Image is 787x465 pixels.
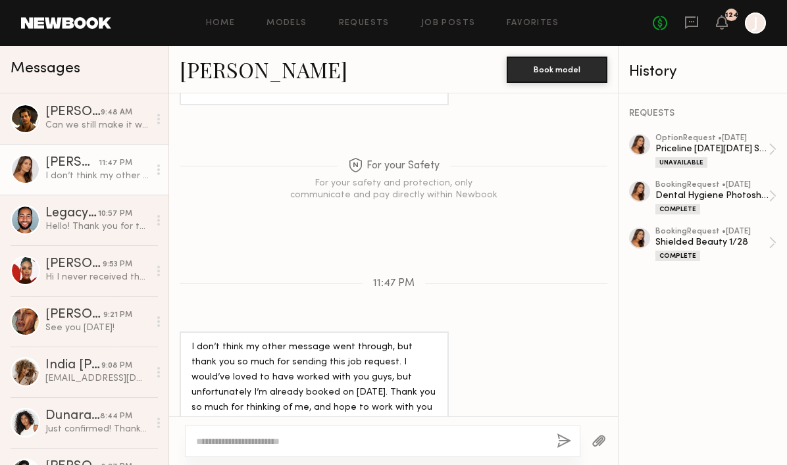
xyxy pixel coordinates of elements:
a: Home [206,19,236,28]
div: 9:21 PM [103,309,132,322]
div: Hello! Thank you for this request but I’m in [GEOGRAPHIC_DATA] [45,220,149,233]
div: For your safety and protection, only communicate and pay directly within Newbook [288,178,499,201]
div: Complete [655,251,700,261]
div: Dunara S. [45,410,100,423]
div: India [PERSON_NAME] [45,359,101,372]
div: 10:57 PM [98,208,132,220]
a: bookingRequest •[DATE]Shielded Beauty 1/28Complete [655,228,776,261]
div: 11:47 PM [99,157,132,170]
a: Job Posts [421,19,476,28]
a: Requests [339,19,390,28]
div: REQUESTS [629,109,776,118]
a: optionRequest •[DATE]Priceline [DATE][DATE] Social ContentUnavailable [655,134,776,168]
div: [PERSON_NAME] [45,157,99,170]
div: I don’t think my other message went through, but thank you so much for sending this job request. ... [45,170,149,182]
div: Shielded Beauty 1/28 [655,236,769,249]
div: Just confirmed! Thank you! [45,423,149,435]
div: option Request • [DATE] [655,134,769,143]
div: 124 [725,12,738,19]
a: Book model [507,63,607,74]
a: Favorites [507,19,559,28]
button: Book model [507,57,607,83]
a: Models [267,19,307,28]
div: 9:08 PM [101,360,132,372]
div: Unavailable [655,157,707,168]
div: Can we still make it work? Thank you [45,119,149,132]
div: 9:53 PM [103,258,132,271]
div: booking Request • [DATE] [655,181,769,189]
div: Complete [655,204,700,214]
div: booking Request • [DATE] [655,228,769,236]
a: [PERSON_NAME] [180,55,347,84]
div: [PERSON_NAME] [45,106,101,119]
div: 9:48 AM [101,107,132,119]
a: J [745,12,766,34]
div: Legacy D. [45,207,98,220]
div: Hi I never received the script for the most recent casting [45,271,149,283]
div: [EMAIL_ADDRESS][DOMAIN_NAME] [45,372,149,385]
div: See you [DATE]! [45,322,149,334]
div: [PERSON_NAME] [45,308,103,322]
span: 11:47 PM [373,278,415,289]
div: History [629,64,776,80]
a: bookingRequest •[DATE]Dental Hygiene PhotoshootComplete [655,181,776,214]
div: [PERSON_NAME] [45,258,103,271]
span: Messages [11,61,80,76]
div: I don’t think my other message went through, but thank you so much for sending this job request. ... [191,340,437,431]
div: Dental Hygiene Photoshoot [655,189,769,202]
span: For your Safety [348,158,440,174]
div: 8:44 PM [100,410,132,423]
div: Priceline [DATE][DATE] Social Content [655,143,769,155]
